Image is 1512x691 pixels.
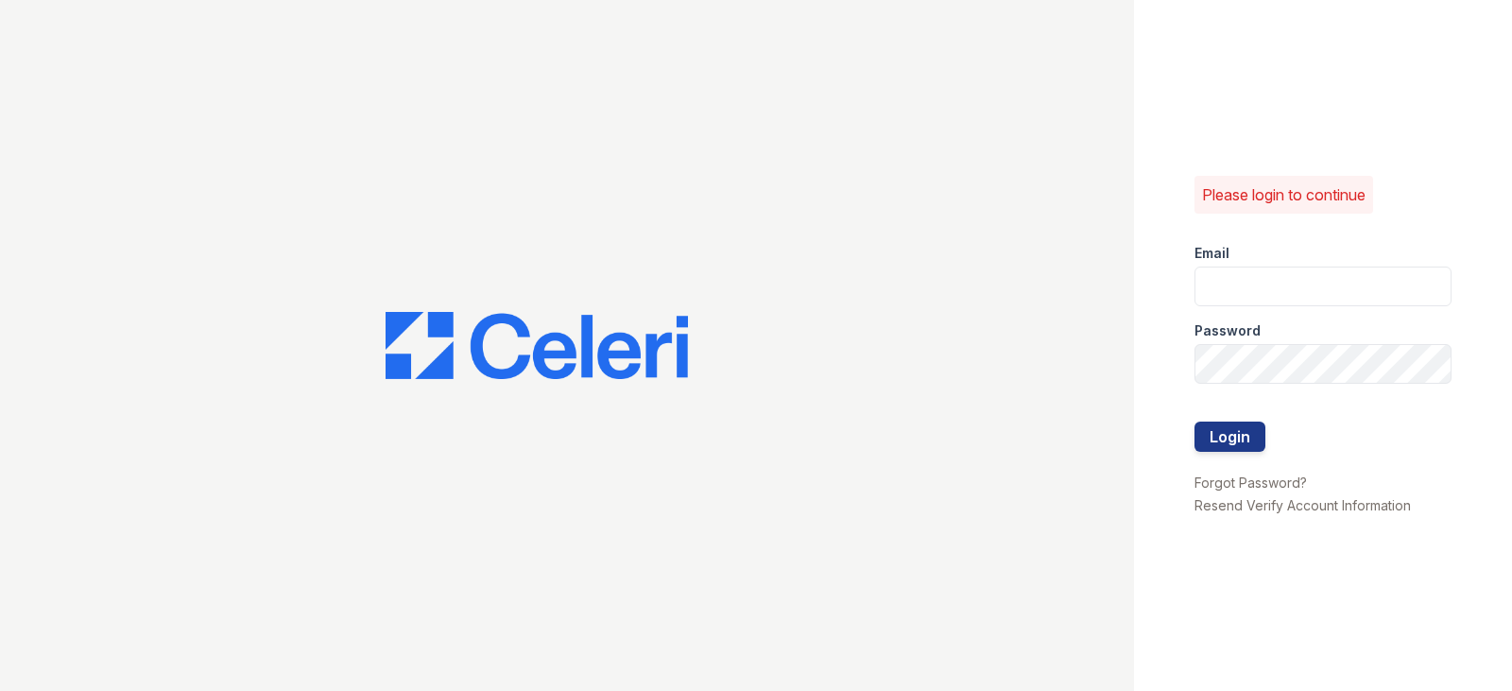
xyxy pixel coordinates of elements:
[1194,244,1229,263] label: Email
[1194,321,1261,340] label: Password
[1194,475,1307,491] a: Forgot Password?
[1194,497,1411,513] a: Resend Verify Account Information
[386,312,688,380] img: CE_Logo_Blue-a8612792a0a2168367f1c8372b55b34899dd931a85d93a1a3d3e32e68fde9ad4.png
[1202,183,1366,206] p: Please login to continue
[1194,422,1265,452] button: Login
